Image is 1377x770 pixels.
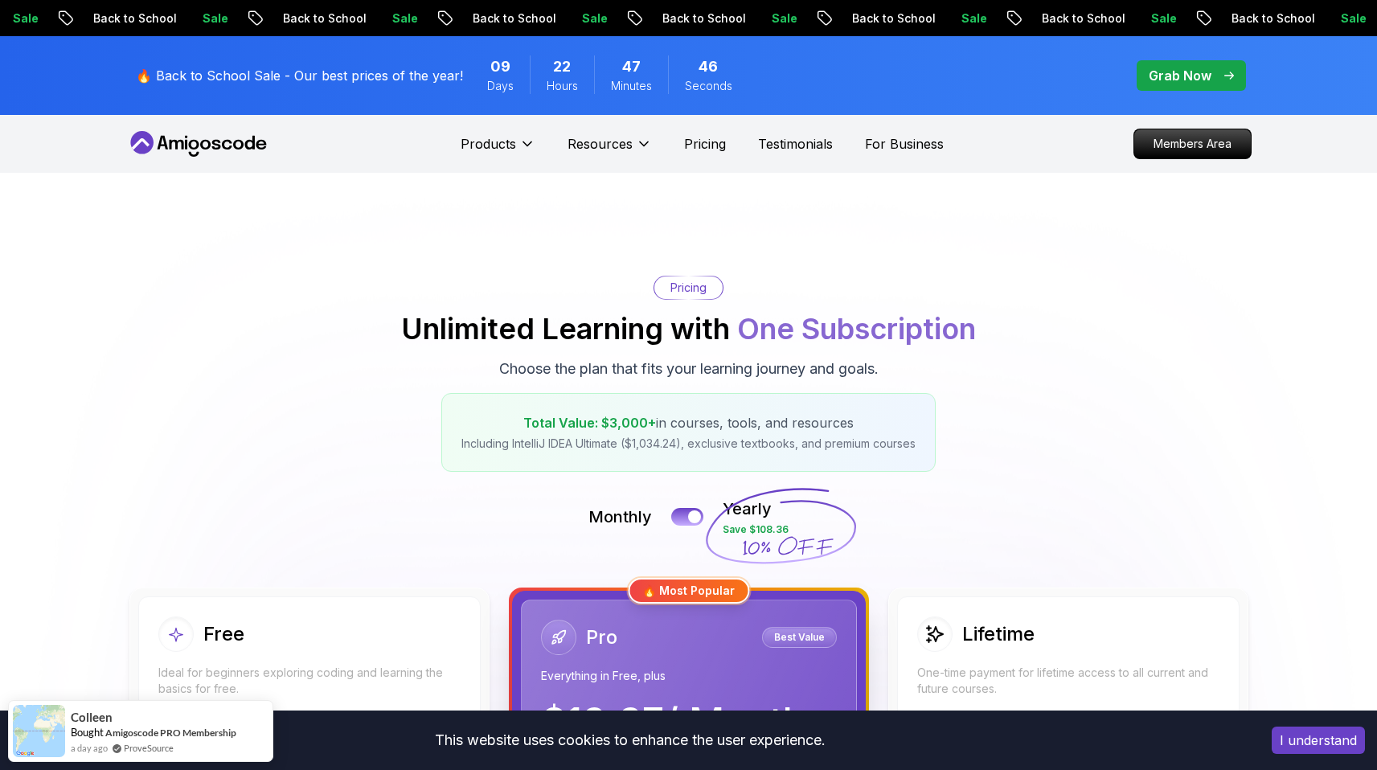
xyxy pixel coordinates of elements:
span: a day ago [71,741,108,755]
h2: Lifetime [962,621,1035,647]
p: Back to School [838,10,948,27]
img: provesource social proof notification image [13,705,65,757]
p: Back to School [459,10,568,27]
p: Back to School [80,10,189,27]
p: Sale [189,10,240,27]
span: 22 Hours [553,55,571,78]
p: Back to School [1218,10,1327,27]
a: Amigoscode PRO Membership [105,727,236,739]
p: Members Area [1134,129,1251,158]
p: Products [461,134,516,154]
a: Pricing [684,134,726,154]
span: Hours [547,78,578,94]
p: Pricing [670,280,707,296]
span: Total Value: $3,000+ [523,415,656,431]
a: For Business [865,134,944,154]
p: Including IntelliJ IDEA Ultimate ($1,034.24), exclusive textbooks, and premium courses [461,436,916,452]
button: Accept cookies [1272,727,1365,754]
span: 47 Minutes [622,55,641,78]
h2: Free [203,621,244,647]
p: Ideal for beginners exploring coding and learning the basics for free. [158,665,461,697]
p: Best Value [764,629,834,645]
p: in courses, tools, and resources [461,413,916,432]
p: Sale [568,10,620,27]
p: Sale [948,10,999,27]
span: Colleen [71,711,113,724]
p: $ 19.97 / Month [541,703,805,742]
div: This website uses cookies to enhance the user experience. [12,723,1248,758]
p: Sale [1137,10,1189,27]
a: Testimonials [758,134,833,154]
a: Members Area [1133,129,1252,159]
span: Days [487,78,514,94]
p: Sale [758,10,809,27]
span: Seconds [685,78,732,94]
span: Minutes [611,78,652,94]
h2: Unlimited Learning with [401,313,976,345]
span: One Subscription [737,311,976,346]
p: One-time payment for lifetime access to all current and future courses. [917,665,1219,697]
p: Back to School [269,10,379,27]
p: Resources [568,134,633,154]
span: Bought [71,726,104,739]
p: Monthly [588,506,652,528]
p: Back to School [649,10,758,27]
a: ProveSource [124,741,174,755]
h2: Pro [586,625,617,650]
p: Sale [379,10,430,27]
p: 🔥 Back to School Sale - Our best prices of the year! [136,66,463,85]
span: 9 Days [490,55,510,78]
button: Products [461,134,535,166]
button: Resources [568,134,652,166]
p: Grab Now [1149,66,1211,85]
span: 46 Seconds [699,55,718,78]
p: Choose the plan that fits your learning journey and goals. [499,358,879,380]
p: Everything in Free, plus [541,668,837,684]
p: Back to School [1028,10,1137,27]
